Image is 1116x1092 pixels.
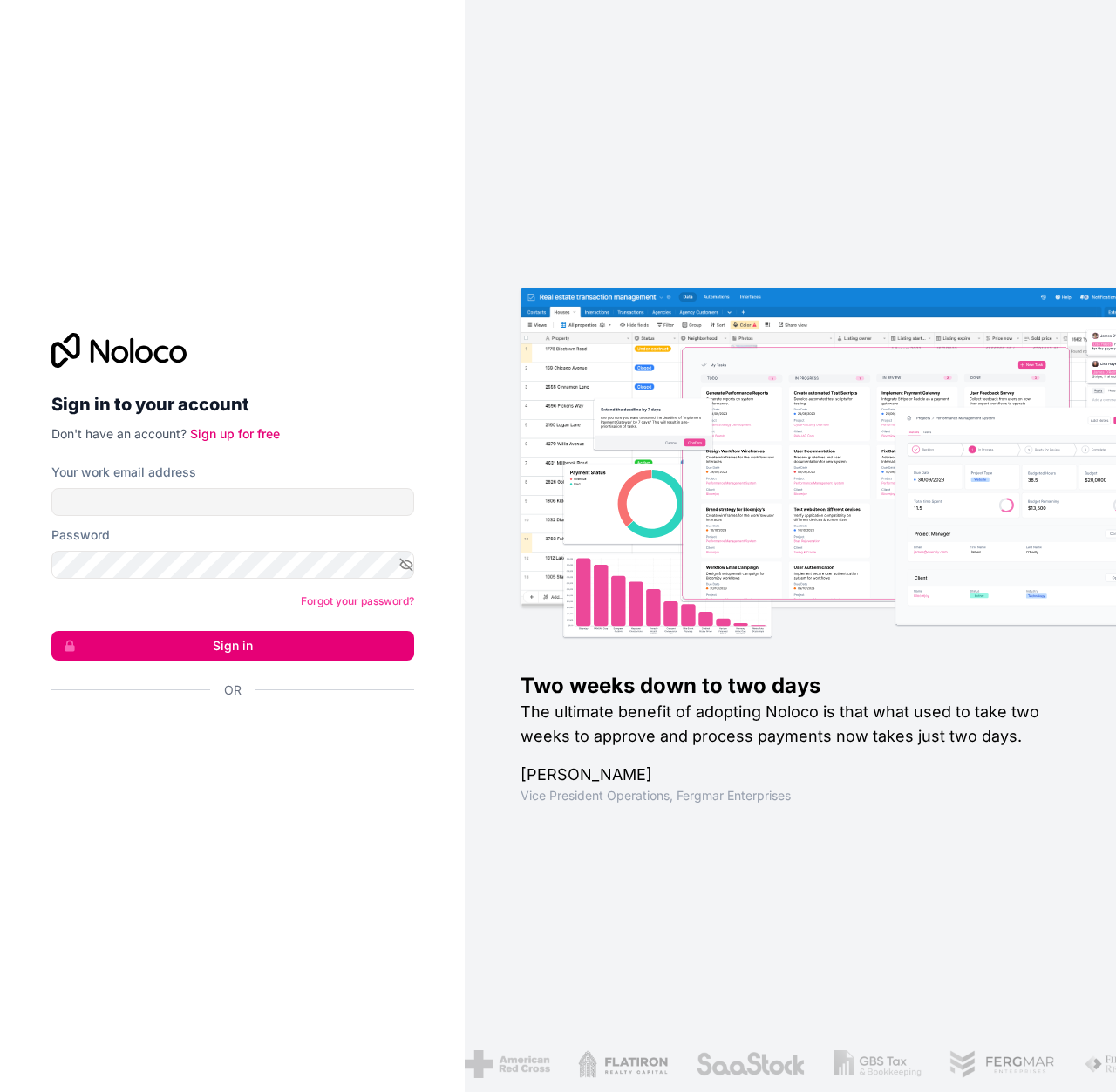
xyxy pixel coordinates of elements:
[576,1050,667,1078] img: /assets/flatiron-C8eUkumj.png
[51,526,110,544] label: Password
[51,551,414,579] input: Password
[521,700,1060,749] h2: The ultimate benefit of adopting Noloco is that what used to take two weeks to approve and proces...
[51,389,414,420] h2: Sign in to your account
[949,1050,1055,1078] img: /assets/fergmar-CudnrXN5.png
[521,787,1060,804] h1: Vice President Operations , Fergmar Enterprises
[464,1050,548,1078] img: /assets/american-red-cross-BAupjrZR.png
[695,1050,805,1078] img: /assets/saastock-C6Zbiodz.png
[301,594,414,607] a: Forgot your password?
[224,682,242,699] span: Or
[51,488,414,516] input: Email address
[51,426,187,441] span: Don't have an account?
[521,672,1060,700] h1: Two weeks down to two days
[51,631,414,661] button: Sign in
[832,1050,920,1078] img: /assets/gbstax-C-GtDUiK.png
[521,763,1060,787] h1: [PERSON_NAME]
[51,464,196,481] label: Your work email address
[190,426,280,441] a: Sign up for free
